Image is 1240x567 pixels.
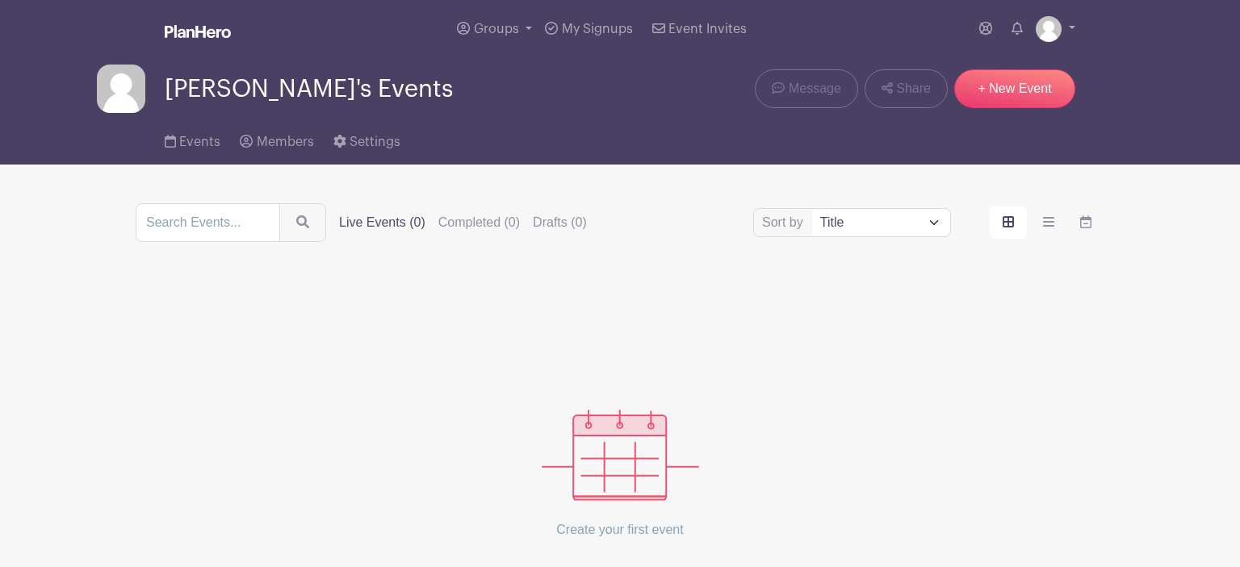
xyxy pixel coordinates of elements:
span: [PERSON_NAME]'s Events [165,76,453,102]
div: filters [339,213,587,232]
span: Share [896,79,931,98]
a: Events [165,113,220,165]
img: default-ce2991bfa6775e67f084385cd625a349d9dcbb7a52a09fb2fda1e96e2d18dcdb.png [97,65,145,113]
a: Members [240,113,313,165]
label: Live Events (0) [339,213,425,232]
a: + New Event [954,69,1075,108]
img: events_empty-56550af544ae17c43cc50f3ebafa394433d06d5f1891c01edc4b5d1d59cfda54.svg [542,410,699,501]
label: Drafts (0) [533,213,587,232]
div: order and view [990,206,1104,239]
a: Message [755,69,857,108]
input: Search Events... [136,203,280,242]
img: default-ce2991bfa6775e67f084385cd625a349d9dcbb7a52a09fb2fda1e96e2d18dcdb.png [1036,16,1062,42]
label: Sort by [762,213,808,232]
a: Share [865,69,948,108]
span: My Signups [562,23,633,35]
span: Events [179,135,220,148]
img: logo_white-6c42ec7e38ccf1d336a20a19083b03d10ae64f83f12c07503d8b9e83406b4c7d.svg [165,25,231,38]
span: Settings [350,135,400,148]
span: Members [257,135,314,148]
span: Message [789,79,841,98]
label: Completed (0) [438,213,520,232]
span: Groups [474,23,519,35]
p: Create your first event [542,501,699,559]
a: Settings [333,113,400,165]
span: Event Invites [668,23,747,35]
